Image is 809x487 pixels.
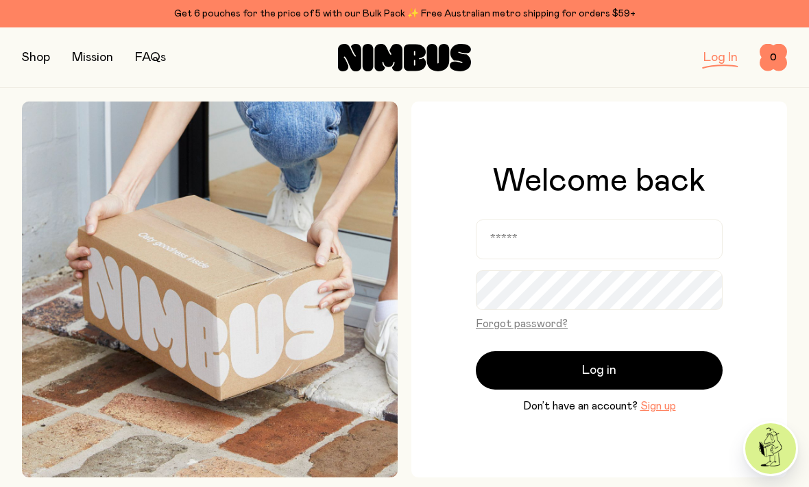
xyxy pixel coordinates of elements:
a: Log In [703,51,738,64]
img: agent [745,423,796,474]
img: Picking up Nimbus mailer from doorstep [22,102,398,477]
button: Sign up [640,398,676,414]
button: 0 [760,44,787,71]
span: Log in [582,361,616,380]
button: Forgot password? [476,316,568,332]
div: Get 6 pouches for the price of 5 with our Bulk Pack ✨ Free Australian metro shipping for orders $59+ [22,5,787,22]
span: Don’t have an account? [523,398,638,414]
a: FAQs [135,51,166,64]
h1: Welcome back [493,165,705,198]
button: Log in [476,351,723,390]
a: Mission [72,51,113,64]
